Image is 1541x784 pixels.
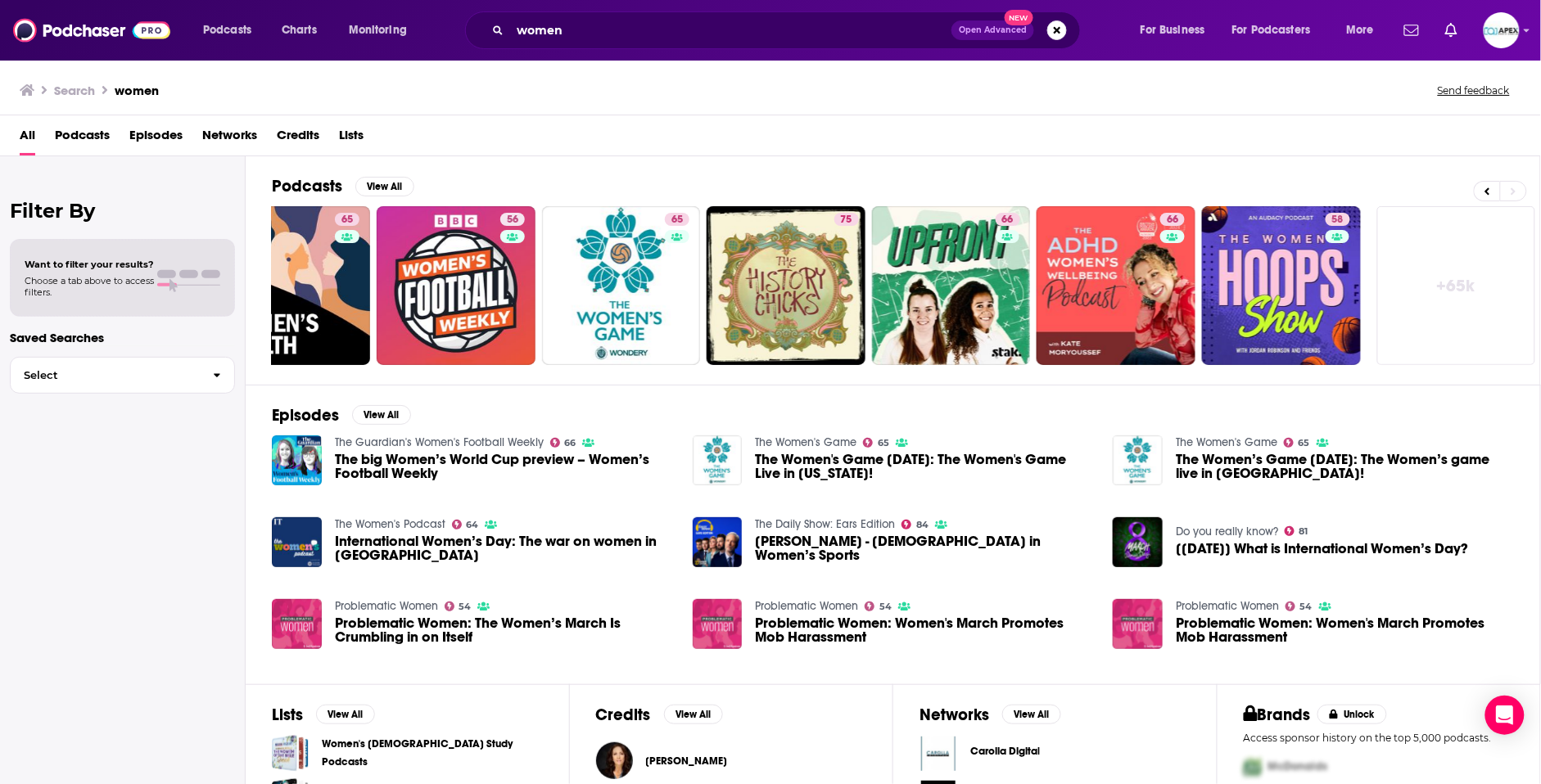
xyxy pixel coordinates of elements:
span: 66 [1002,212,1014,228]
a: 65 [212,206,371,365]
img: The Women's Game 6/11/25: The Women's Game Live in Vermont! [693,435,743,485]
button: open menu [192,17,273,43]
h2: Lists [272,705,303,725]
button: View All [352,405,411,425]
h2: Brands [1244,705,1312,725]
a: 66 [1037,206,1195,365]
p: Saved Searches [10,330,235,345]
span: Select [11,370,200,381]
a: International Women’s Day: The war on women in Palestine [335,534,673,562]
button: Unlock [1317,705,1387,724]
a: 66 [1160,213,1185,226]
a: 56 [500,213,525,226]
div: Open Intercom Messenger [1485,696,1525,735]
a: 75 [834,213,859,226]
button: View All [664,705,723,724]
img: Cherie Burton [596,742,633,779]
span: For Business [1141,19,1205,42]
a: Women's [DEMOGRAPHIC_DATA] Study Podcasts [322,735,543,771]
a: The Guardian's Women's Football Weekly [335,435,544,449]
span: Carolla Digital [970,745,1040,758]
span: Monitoring [349,19,407,42]
span: 66 [564,439,576,447]
a: 66 [550,438,576,448]
a: 65 [1284,438,1310,448]
span: McDonalds [1268,760,1328,774]
a: Veronica Ivy - Trans Women in Women’s Sports [755,534,1093,562]
a: Podchaser - Follow, Share and Rate Podcasts [13,15,170,46]
span: 58 [1332,212,1344,228]
span: [PERSON_NAME] - [DEMOGRAPHIC_DATA] in Women’s Sports [755,534,1093,562]
span: [[DATE]] What is International Women’s Day? [1176,542,1468,556]
a: The Daily Show: Ears Edition [755,517,895,531]
span: Charts [282,19,317,42]
a: 65 [665,213,689,226]
a: Problematic Women [1176,599,1279,613]
img: Carolla Digital logo [920,735,957,773]
a: The big Women’s World Cup preview – Women’s Football Weekly [335,453,673,480]
img: [WOMEN'S DAY] What is International Women’s Day? [1113,517,1163,567]
button: View All [316,705,375,724]
img: The big Women’s World Cup preview – Women’s Football Weekly [272,435,322,485]
span: 75 [841,212,852,228]
a: Do you really know? [1176,525,1278,538]
a: Problematic Women: The Women’s March Is Crumbling in on Itself [272,599,322,649]
button: Send feedback [1433,83,1515,97]
span: Choose a tab above to access filters. [25,275,154,298]
a: CreditsView All [596,705,723,725]
img: First Pro Logo [1237,750,1268,784]
a: Problematic Women: The Women’s March Is Crumbling in on Itself [335,616,673,644]
a: 54 [865,602,892,611]
h2: Filter By [10,199,235,223]
span: More [1346,19,1374,42]
span: 56 [507,212,518,228]
a: 54 [1286,602,1313,611]
a: 64 [452,520,479,529]
button: open menu [1129,17,1226,43]
img: Veronica Ivy - Trans Women in Women’s Sports [693,517,743,567]
button: open menu [1222,17,1335,43]
a: Show notifications dropdown [1398,16,1426,44]
img: International Women’s Day: The war on women in Palestine [272,517,322,567]
h2: Credits [596,705,651,725]
img: Problematic Women: Women's March Promotes Mob Harassment [693,599,743,649]
img: Problematic Women: Women's March Promotes Mob Harassment [1113,599,1163,649]
button: Show profile menu [1484,12,1520,48]
span: 81 [1299,528,1308,535]
a: 65 [542,206,701,365]
a: Problematic Women: Women's March Promotes Mob Harassment [1176,616,1514,644]
p: Access sponsor history on the top 5,000 podcasts. [1244,732,1515,744]
span: 64 [466,521,478,529]
a: Problematic Women: Women's March Promotes Mob Harassment [755,616,1093,644]
a: Networks [202,122,257,155]
span: International Women’s Day: The war on women in [GEOGRAPHIC_DATA] [335,534,673,562]
span: New [1005,10,1034,25]
span: 66 [1167,212,1178,228]
a: Women's Bible Study Podcasts [272,735,309,772]
a: 54 [445,602,472,611]
img: User Profile [1484,12,1520,48]
a: Credits [277,122,319,155]
button: Open AdvancedNew [951,20,1034,40]
button: open menu [337,17,428,43]
span: Lists [339,122,364,155]
span: The Women's Game [DATE]: The Women's Game Live in [US_STATE]! [755,453,1093,480]
span: 84 [916,521,929,529]
span: 65 [671,212,683,228]
a: 66 [996,213,1020,226]
a: +65k [1377,206,1536,365]
img: The Women’s Game 10/30/25: The Women’s game live in DC! [1113,435,1163,485]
